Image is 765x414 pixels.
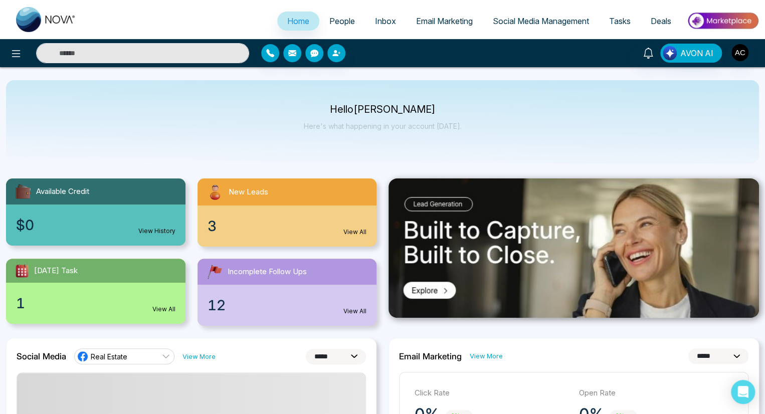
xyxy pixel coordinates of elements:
[663,46,677,60] img: Lead Flow
[686,10,759,32] img: Market-place.gif
[329,16,355,26] span: People
[16,293,25,314] span: 1
[152,305,175,314] a: View All
[208,295,226,316] span: 12
[206,182,225,201] img: newLeads.svg
[208,216,217,237] span: 3
[91,352,127,361] span: Real Estate
[34,265,78,277] span: [DATE] Task
[365,12,406,31] a: Inbox
[14,182,32,200] img: availableCredit.svg
[229,186,268,198] span: New Leads
[206,263,224,281] img: followUps.svg
[343,307,366,316] a: View All
[415,387,569,399] p: Click Rate
[304,122,462,130] p: Here's what happening in your account [DATE].
[579,387,733,399] p: Open Rate
[470,351,503,361] a: View More
[599,12,641,31] a: Tasks
[731,380,755,404] div: Open Intercom Messenger
[287,16,309,26] span: Home
[36,186,89,197] span: Available Credit
[228,266,307,278] span: Incomplete Follow Ups
[493,16,589,26] span: Social Media Management
[17,351,66,361] h2: Social Media
[343,228,366,237] a: View All
[16,7,76,32] img: Nova CRM Logo
[304,105,462,114] p: Hello [PERSON_NAME]
[192,178,383,247] a: New Leads3View All
[731,44,748,61] img: User Avatar
[182,352,216,361] a: View More
[680,47,713,59] span: AVON AI
[416,16,473,26] span: Email Marketing
[641,12,681,31] a: Deals
[660,44,722,63] button: AVON AI
[651,16,671,26] span: Deals
[319,12,365,31] a: People
[399,351,462,361] h2: Email Marketing
[138,227,175,236] a: View History
[16,215,34,236] span: $0
[406,12,483,31] a: Email Marketing
[389,178,759,318] img: .
[277,12,319,31] a: Home
[375,16,396,26] span: Inbox
[483,12,599,31] a: Social Media Management
[609,16,631,26] span: Tasks
[192,259,383,326] a: Incomplete Follow Ups12View All
[14,263,30,279] img: todayTask.svg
